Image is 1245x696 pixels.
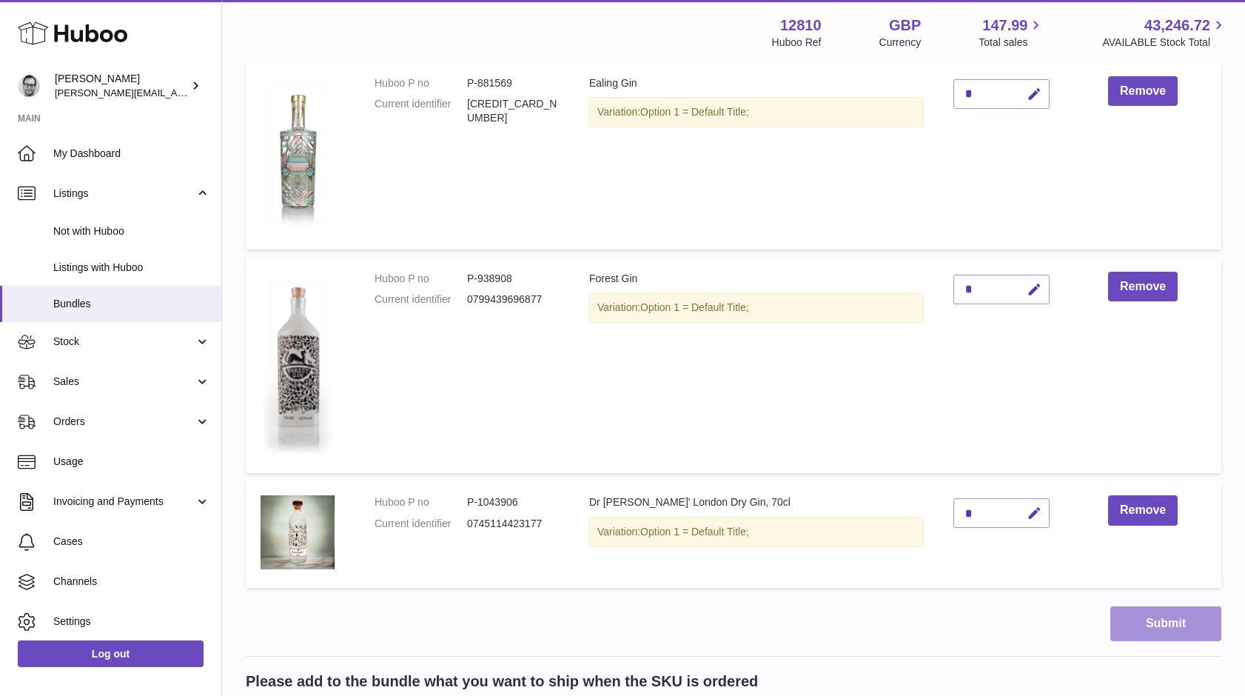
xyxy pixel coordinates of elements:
a: 147.99 Total sales [979,16,1044,50]
div: [PERSON_NAME] [55,72,188,100]
span: Total sales [979,36,1044,50]
img: tab_keywords_by_traffic_grey.svg [147,93,159,105]
span: Cases [53,535,210,549]
div: Variation: [589,97,924,127]
dd: P-1043906 [467,495,560,509]
strong: GBP [889,16,921,36]
img: Forest Gin [261,272,335,455]
dt: Current identifier [375,97,467,125]
span: Settings [53,615,210,629]
button: Submit [1110,606,1221,641]
div: v 4.0.25 [41,24,73,36]
span: Option 1 = Default Title; [640,526,749,538]
span: Option 1 = Default Title; [640,106,749,118]
div: Domain: [DOMAIN_NAME] [38,39,163,50]
img: Ealing Gin [261,76,335,231]
span: My Dashboard [53,147,210,161]
span: AVAILABLE Stock Total [1102,36,1227,50]
dd: P-881569 [467,76,560,90]
span: Option 1 = Default Title; [640,301,749,313]
span: Listings with Huboo [53,261,210,275]
span: Bundles [53,297,210,311]
dt: Huboo P no [375,76,467,90]
img: tab_domain_overview_orange.svg [40,93,52,105]
dt: Current identifier [375,292,467,307]
td: Ealing Gin [574,61,939,250]
dt: Current identifier [375,517,467,531]
span: Channels [53,575,210,589]
h2: Please add to the bundle what you want to ship when the SKU is ordered [246,672,758,692]
dt: Huboo P no [375,272,467,286]
div: Keywords by Traffic [164,95,249,104]
img: alex@digidistiller.com [18,75,40,97]
td: Forest Gin [574,257,939,473]
div: Variation: [589,292,924,323]
span: 147.99 [982,16,1027,36]
span: Orders [53,415,195,429]
dd: [CREDIT_CARD_NUMBER] [467,97,560,125]
span: Sales [53,375,195,389]
dd: P-938908 [467,272,560,286]
button: Remove [1108,495,1178,526]
button: Remove [1108,76,1178,107]
span: [PERSON_NAME][EMAIL_ADDRESS][DOMAIN_NAME] [55,87,297,98]
div: Currency [879,36,922,50]
button: Remove [1108,272,1178,302]
dd: 0799439696877 [467,292,560,307]
span: 43,246.72 [1144,16,1210,36]
span: Usage [53,455,210,469]
span: Listings [53,187,195,201]
img: Dr Eamers' London Dry Gin, 70cl [261,495,335,569]
td: Dr [PERSON_NAME]' London Dry Gin, 70cl [574,481,939,588]
div: Variation: [589,517,924,547]
dt: Huboo P no [375,495,467,509]
span: Stock [53,335,195,349]
span: Not with Huboo [53,224,210,238]
strong: 12810 [780,16,822,36]
a: Log out [18,640,204,667]
span: Invoicing and Payments [53,495,195,509]
img: website_grey.svg [24,39,36,50]
dd: 0745114423177 [467,517,560,531]
a: 43,246.72 AVAILABLE Stock Total [1102,16,1227,50]
img: logo_orange.svg [24,24,36,36]
div: Huboo Ref [772,36,822,50]
div: Domain Overview [56,95,132,104]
